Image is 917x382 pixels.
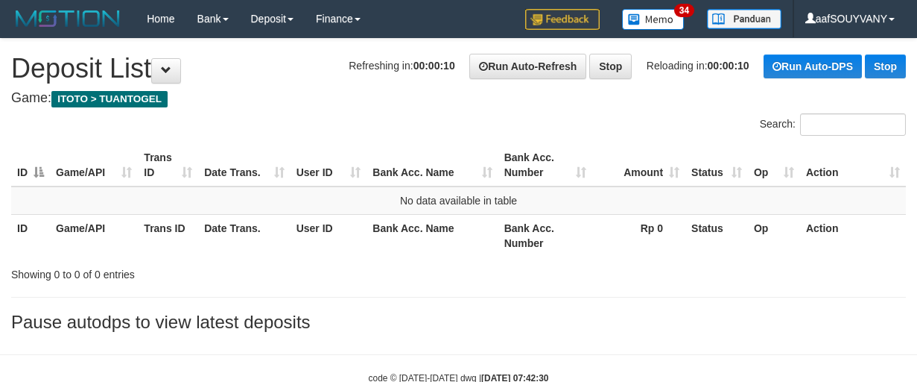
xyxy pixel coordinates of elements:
div: Showing 0 to 0 of 0 entries [11,261,371,282]
th: Bank Acc. Name [367,214,498,257]
h4: Game: [11,91,906,106]
th: Bank Acc. Number [498,214,593,257]
a: Stop [865,54,906,78]
th: Date Trans. [198,214,290,257]
a: Run Auto-DPS [764,54,862,78]
strong: 00:00:10 [413,60,455,72]
th: Amount: activate to sort column ascending [592,144,685,187]
th: Status: activate to sort column ascending [685,144,748,187]
th: Op: activate to sort column ascending [748,144,800,187]
td: No data available in table [11,187,906,215]
th: Action: activate to sort column ascending [800,144,906,187]
img: MOTION_logo.png [11,7,124,30]
th: Status [685,214,748,257]
img: panduan.png [707,9,781,29]
th: Rp 0 [592,214,685,257]
th: User ID [291,214,367,257]
th: Action [800,214,906,257]
th: Trans ID [138,214,198,257]
strong: 00:00:10 [708,60,749,72]
span: 34 [674,4,694,17]
a: Stop [589,54,632,79]
th: Bank Acc. Number: activate to sort column ascending [498,144,593,187]
th: Trans ID: activate to sort column ascending [138,144,198,187]
th: Date Trans.: activate to sort column ascending [198,144,290,187]
span: Reloading in: [647,60,749,72]
img: Feedback.jpg [525,9,600,30]
th: Game/API: activate to sort column ascending [50,144,138,187]
th: User ID: activate to sort column ascending [291,144,367,187]
label: Search: [760,113,906,136]
th: ID: activate to sort column descending [11,144,50,187]
h1: Deposit List [11,54,906,84]
a: Run Auto-Refresh [469,54,586,79]
span: ITOTO > TUANTOGEL [51,91,168,107]
th: Game/API [50,214,138,257]
input: Search: [800,113,906,136]
img: Button%20Memo.svg [622,9,685,30]
th: Op [748,214,800,257]
h3: Pause autodps to view latest deposits [11,313,906,332]
th: Bank Acc. Name: activate to sort column ascending [367,144,498,187]
span: Refreshing in: [349,60,454,72]
th: ID [11,214,50,257]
